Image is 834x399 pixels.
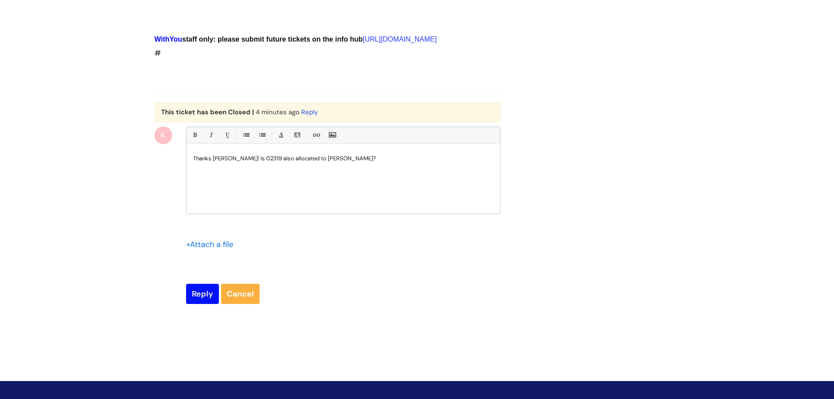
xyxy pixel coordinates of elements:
a: Back Color [292,130,303,141]
div: Attach a file [186,237,239,251]
a: [URL][DOMAIN_NAME] [363,35,437,43]
b: This ticket has been Closed | [161,108,254,117]
a: Font Color [275,130,286,141]
a: • Unordered List (Ctrl-Shift-7) [240,130,251,141]
p: Thanks [PERSON_NAME]! Is 02319 also allocated to [PERSON_NAME]? [193,155,493,162]
a: Link [310,130,321,141]
a: Reply [301,108,318,117]
a: 1. Ordered List (Ctrl-Shift-8) [257,130,267,141]
span: WithYou [155,35,183,43]
input: Reply [186,284,219,304]
div: K [155,127,172,144]
a: Italic (Ctrl-I) [205,130,216,141]
a: Cancel [221,284,260,304]
a: Bold (Ctrl-B) [189,130,200,141]
a: Underline(Ctrl-U) [222,130,232,141]
strong: staff only: please submit future tickets on the info hub [155,35,363,43]
span: Wed, 1 Oct, 2025 at 3:34 PM [256,108,299,117]
a: Insert Image... [327,130,338,141]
